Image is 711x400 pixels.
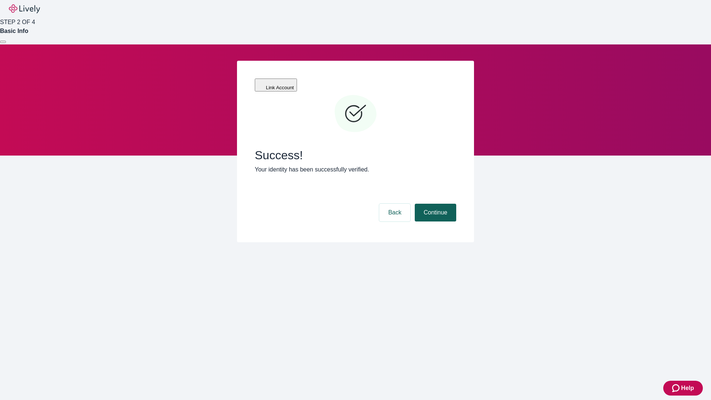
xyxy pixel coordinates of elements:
button: Link Account [255,79,297,91]
p: Your identity has been successfully verified. [255,165,456,174]
span: Help [681,384,694,393]
svg: Zendesk support icon [672,384,681,393]
span: Success! [255,148,456,162]
img: Lively [9,4,40,13]
button: Back [379,204,410,221]
svg: Checkmark icon [333,92,378,136]
button: Continue [415,204,456,221]
button: Zendesk support iconHelp [663,381,703,396]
